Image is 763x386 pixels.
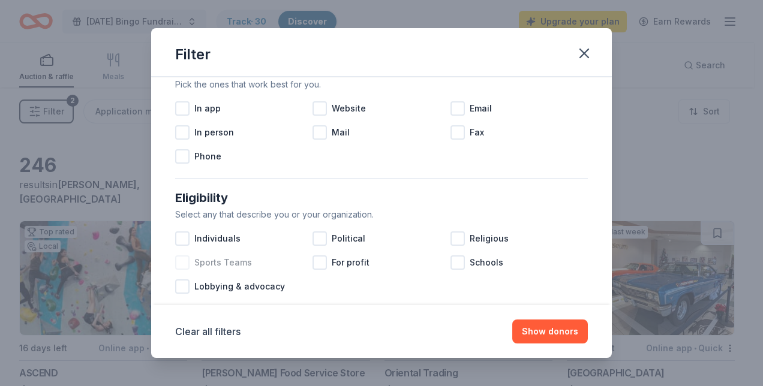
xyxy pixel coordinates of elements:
span: In app [194,101,221,116]
span: Lobbying & advocacy [194,279,285,294]
span: Website [332,101,366,116]
span: Email [470,101,492,116]
div: Eligibility [175,188,588,207]
span: Schools [470,255,503,270]
div: Filter [175,45,211,64]
span: Political [332,231,365,246]
span: Sports Teams [194,255,252,270]
span: Phone [194,149,221,164]
span: In person [194,125,234,140]
div: Pick the ones that work best for you. [175,77,588,92]
div: Select any that describe you or your organization. [175,207,588,222]
span: Mail [332,125,350,140]
button: Clear all filters [175,324,241,339]
span: Fax [470,125,484,140]
button: Show donors [512,319,588,343]
span: Individuals [194,231,241,246]
span: Religious [470,231,509,246]
span: For profit [332,255,370,270]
